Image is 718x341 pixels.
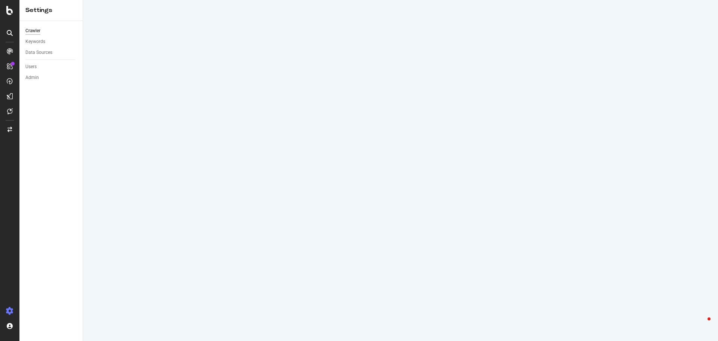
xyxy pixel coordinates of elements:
div: Keywords [25,38,45,46]
div: Users [25,63,37,71]
a: Crawler [25,27,77,35]
a: Keywords [25,38,77,46]
div: Crawler [25,27,40,35]
a: Admin [25,74,77,82]
div: Admin [25,74,39,82]
a: Data Sources [25,49,77,57]
a: Users [25,63,77,71]
div: Data Sources [25,49,52,57]
iframe: Intercom live chat [693,316,711,334]
div: Settings [25,6,77,15]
